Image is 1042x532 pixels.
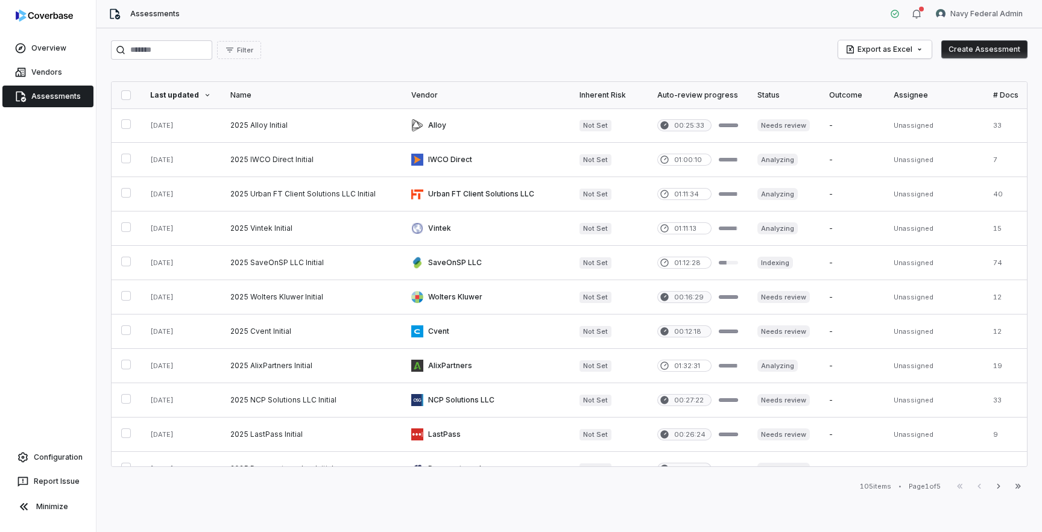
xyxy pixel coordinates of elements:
img: Navy Federal Admin avatar [936,9,946,19]
td: - [819,246,884,280]
span: Assessments [130,9,180,19]
button: Export as Excel [838,40,932,58]
div: Auto-review progress [657,90,738,100]
td: - [819,108,884,143]
td: - [819,280,884,315]
div: Status [757,90,810,100]
div: Outcome [829,90,874,100]
a: Configuration [5,446,91,468]
div: Last updated [150,90,211,100]
button: Minimize [5,495,91,519]
div: Inherent Risk [579,90,638,100]
a: Overview [2,37,93,59]
div: Page 1 of 5 [909,482,941,491]
td: - [819,452,884,486]
a: Vendors [2,61,93,83]
td: - [819,177,884,211]
td: - [819,315,884,349]
td: - [819,349,884,383]
a: Assessments [2,86,93,107]
div: # Docs [993,90,1018,100]
div: 105 items [860,482,891,491]
td: - [819,143,884,177]
td: - [819,211,884,246]
button: Create Assessment [941,40,1028,58]
td: - [819,383,884,418]
button: Filter [217,41,261,59]
span: Navy Federal Admin [950,9,1023,19]
span: Filter [237,46,253,55]
div: Name [230,90,392,100]
div: • [898,482,901,490]
button: Report Issue [5,471,91,492]
img: logo-D7KZi-bG.svg [16,10,73,22]
button: Navy Federal Admin avatarNavy Federal Admin [929,5,1030,23]
td: - [819,418,884,452]
div: Vendor [411,90,560,100]
div: Assignee [894,90,974,100]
